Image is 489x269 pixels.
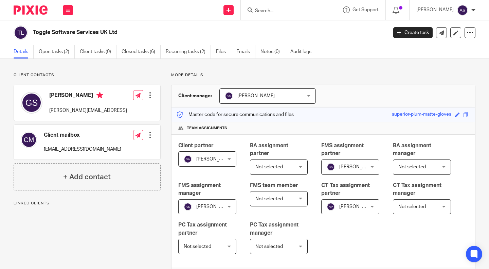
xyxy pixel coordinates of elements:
[184,155,192,163] img: svg%3E
[184,244,211,249] span: Not selected
[63,172,111,182] h4: + Add contact
[44,132,121,139] h4: Client mailbox
[44,146,121,153] p: [EMAIL_ADDRESS][DOMAIN_NAME]
[339,165,377,169] span: [PERSON_NAME]
[255,244,283,249] span: Not selected
[398,204,426,209] span: Not selected
[225,92,233,100] img: svg%3E
[254,8,315,14] input: Search
[178,222,227,235] span: PC Tax assignment partner
[39,45,75,58] a: Open tasks (2)
[255,197,283,201] span: Not selected
[327,203,335,211] img: svg%3E
[184,203,192,211] img: svg%3E
[96,92,103,99] i: Primary
[321,183,370,196] span: CT Tax assignment partner
[14,45,34,58] a: Details
[260,45,285,58] a: Notes (0)
[321,143,364,156] span: FMS assignment partner
[196,204,234,209] span: [PERSON_NAME]
[49,107,127,114] p: [PERSON_NAME][EMAIL_ADDRESS]
[166,45,211,58] a: Recurring tasks (2)
[327,163,335,171] img: svg%3E
[250,222,298,235] span: PC Tax assignment manager
[392,111,451,119] div: superior-plum-matte-gloves
[250,183,298,188] span: FMS team member
[49,92,127,100] h4: [PERSON_NAME]
[393,143,431,156] span: BA assignment manager
[21,92,42,114] img: svg%3E
[457,5,468,16] img: svg%3E
[352,7,379,12] span: Get Support
[14,72,161,78] p: Client contacts
[14,201,161,206] p: Linked clients
[14,5,48,15] img: Pixie
[237,94,275,98] span: [PERSON_NAME]
[393,183,441,196] span: CT Tax assignment manager
[80,45,116,58] a: Client tasks (0)
[171,72,475,78] p: More details
[21,132,37,148] img: svg%3E
[122,45,161,58] a: Closed tasks (6)
[339,204,377,209] span: [PERSON_NAME]
[416,6,454,13] p: [PERSON_NAME]
[236,45,255,58] a: Emails
[187,125,227,131] span: Team assignments
[14,26,28,40] img: svg%3E
[177,111,294,118] p: Master code for secure communications and files
[393,27,433,38] a: Create task
[178,183,221,196] span: FMS assignment manager
[290,45,316,58] a: Audit logs
[178,93,213,99] h3: Client manager
[255,165,283,169] span: Not selected
[250,143,288,156] span: BA assignment partner
[33,29,313,36] h2: Toggle Software Services UK Ltd
[216,45,231,58] a: Files
[178,143,214,148] span: Client partner
[196,157,234,162] span: [PERSON_NAME]
[398,165,426,169] span: Not selected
